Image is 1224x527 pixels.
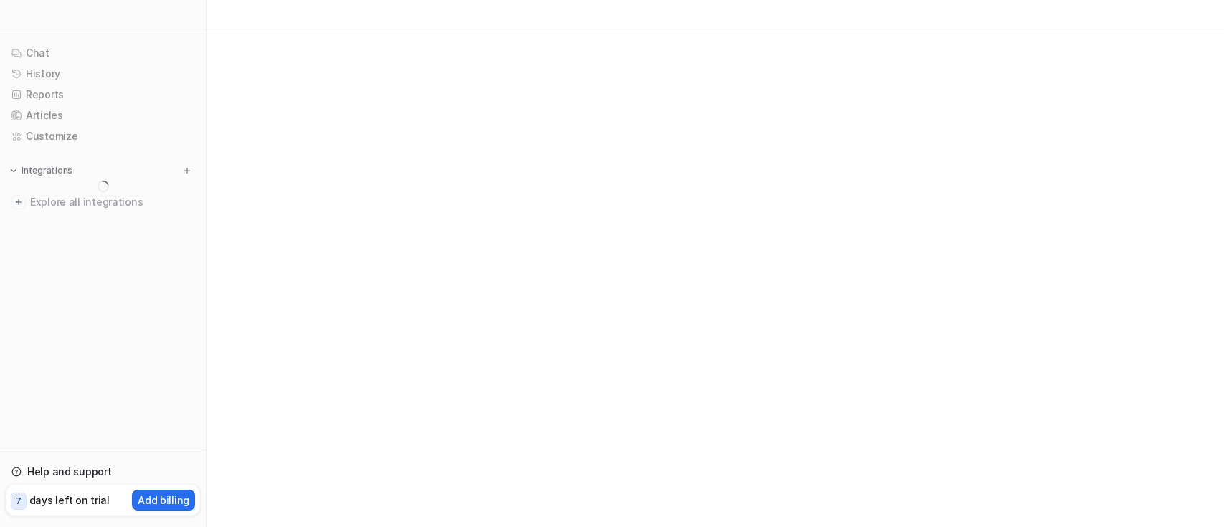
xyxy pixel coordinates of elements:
img: menu_add.svg [182,166,192,176]
a: Reports [6,85,200,105]
img: expand menu [9,166,19,176]
a: Explore all integrations [6,192,200,212]
img: explore all integrations [11,195,26,209]
a: Articles [6,105,200,125]
p: 7 [16,495,22,508]
p: days left on trial [29,493,110,508]
button: Integrations [6,163,77,178]
span: Explore all integrations [30,191,194,214]
a: Customize [6,126,200,146]
a: Help and support [6,462,200,482]
a: History [6,64,200,84]
p: Add billing [138,493,189,508]
a: Chat [6,43,200,63]
p: Integrations [22,165,72,176]
button: Add billing [132,490,195,511]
